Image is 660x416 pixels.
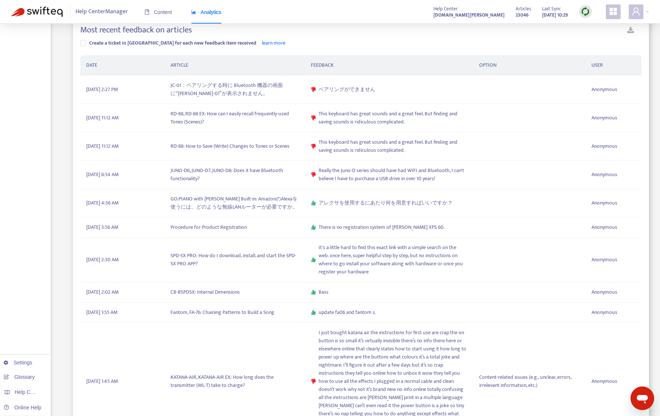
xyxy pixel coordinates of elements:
span: area-chart [191,10,196,15]
strong: [DATE] 10:29 [542,11,568,19]
span: like [311,200,316,206]
span: like [311,257,316,262]
span: Articles [516,5,531,13]
span: [DATE] 1:45 AM [86,377,118,385]
th: FEEDBACK [305,55,473,76]
span: Help Centers [15,389,45,395]
a: Glossary [4,374,35,380]
span: [DATE] 4:36 AM [86,199,119,207]
span: book [144,10,150,15]
span: Anonymous [591,85,617,94]
a: Settings [4,360,32,366]
td: CB-BSPDSX: Internal Dimensions [165,282,305,303]
span: Anonymous [591,256,617,264]
span: dislike [311,172,316,177]
td: SPD-SX PRO: How do I download, install, and start the SPD-SX PRO APP? [165,238,305,282]
span: Anonymous [591,308,617,317]
th: DATE [80,55,165,76]
td: Procedure for Product Registration [165,217,305,238]
span: appstore [609,7,618,16]
a: [DOMAIN_NAME][PERSON_NAME] [433,11,505,19]
span: [DATE] 3:56 AM [86,223,118,231]
h4: Most recent feedback on articles [80,25,192,35]
span: Really the Juno-D series should have had WIFI and Bluetooth, I can't believe I have to purchase a... [319,167,467,183]
span: This keyboard has great sounds and a great feel. But finding and saving sounds is ridiculous comp... [319,138,467,154]
span: It's a little hard to find this exact link with a simple search on the web. once here, super help... [319,244,467,276]
span: Anonymous [591,142,617,150]
span: dislike [311,115,316,120]
span: Anonymous [591,199,617,207]
span: update fa06 and fantom s. [319,308,376,317]
span: user [632,7,640,16]
span: Bass [319,288,329,296]
td: RD-88: How to Save (Write) Changes to Tones or Scenes [165,132,305,161]
th: USER [586,55,642,76]
span: [DATE] 8:54 AM [86,171,119,179]
th: ARTICLE [165,55,305,76]
td: GO:PIANO with [PERSON_NAME] Built-in: AmazonのAlexaを使うには、どのような無線LANルーターが必要ですか。 [165,189,305,217]
img: sync.dc5367851b00ba804db3.png [581,7,590,16]
span: Create a ticket in [GEOGRAPHIC_DATA] for each new feedback item received [89,39,256,47]
td: Fantom, FA-76: Chaining Patterns to Build a Song [165,303,305,323]
span: Anonymous [591,114,617,122]
span: Analytics [191,9,221,15]
span: like [311,225,316,230]
strong: 23046 [516,11,529,19]
td: RD-88, RD-88 EX: How can I easily recall frequently-used Tones (Scenes)? [165,104,305,132]
span: like [311,310,316,315]
span: dislike [311,379,316,384]
span: ペアリングができません [319,85,375,94]
span: Anonymous [591,377,617,385]
span: [DATE] 11:12 AM [86,142,119,150]
img: Swifteq [11,7,63,17]
a: Online Help [4,405,41,410]
span: dislike [311,144,316,149]
span: [DATE] 2:02 AM [86,288,119,296]
span: Content-related issues (e.g., unclear, errors, irrelevant information, etc.) [479,373,580,389]
span: Last Sync [542,5,561,13]
span: This keyboard has great sounds and a great feel. But finding and saving sounds is ridiculous comp... [319,110,467,126]
iframe: メッセージングウィンドウを開くボタン [631,387,654,410]
span: There is no registration system of [PERSON_NAME] XPS 60. [319,223,445,231]
td: JC-01：ペアリングする時に Bluetooth 機器の画面に“[PERSON_NAME]-01”が表示されません。 [165,76,305,104]
span: [DATE] 2:27 PM [86,85,118,94]
span: Help Center Manager [76,5,128,19]
span: [DATE] 2:30 AM [86,256,119,264]
span: [DATE] 1:55 AM [86,308,117,317]
a: learn more [262,39,285,47]
span: アレクサを使用するにあたり何を用意すればいいですか？ [319,199,453,207]
span: Anonymous [591,171,617,179]
span: like [311,290,316,295]
span: Anonymous [591,223,617,231]
span: Content [144,9,172,15]
span: [DATE] 11:12 AM [86,114,119,122]
th: OPTION [473,55,586,76]
td: JUNO-D6, JUNO-D7, JUNO-D8: Does it have Bluetooth functionality? [165,161,305,189]
span: dislike [311,87,316,92]
span: Anonymous [591,288,617,296]
span: Help Center [433,5,458,13]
